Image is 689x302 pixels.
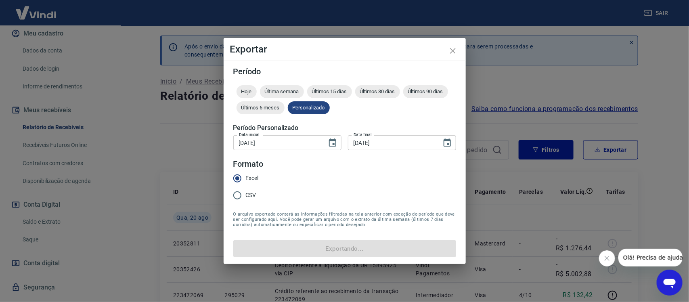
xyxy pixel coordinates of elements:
[230,44,459,54] h4: Exportar
[355,88,400,94] span: Últimos 30 dias
[618,249,683,266] iframe: Mensagem da empresa
[657,270,683,296] iframe: Botão para abrir a janela de mensagens
[307,85,352,98] div: Últimos 15 dias
[233,67,456,75] h5: Período
[260,85,304,98] div: Última semana
[288,105,330,111] span: Personalizado
[443,41,463,61] button: close
[237,105,285,111] span: Últimos 6 meses
[325,135,341,151] button: Choose date, selected date is 6 de ago de 2025
[354,132,372,138] label: Data final
[233,212,456,227] span: O arquivo exportado conterá as informações filtradas na tela anterior com exceção do período que ...
[246,191,256,199] span: CSV
[599,250,615,266] iframe: Fechar mensagem
[233,158,264,170] legend: Formato
[439,135,455,151] button: Choose date, selected date is 9 de ago de 2025
[355,85,400,98] div: Últimos 30 dias
[246,174,259,182] span: Excel
[307,88,352,94] span: Últimos 15 dias
[348,135,436,150] input: DD/MM/YYYY
[237,88,257,94] span: Hoje
[403,88,448,94] span: Últimos 90 dias
[233,124,456,132] h5: Período Personalizado
[237,85,257,98] div: Hoje
[237,101,285,114] div: Últimos 6 meses
[233,135,321,150] input: DD/MM/YYYY
[403,85,448,98] div: Últimos 90 dias
[288,101,330,114] div: Personalizado
[260,88,304,94] span: Última semana
[5,6,68,12] span: Olá! Precisa de ajuda?
[239,132,260,138] label: Data inicial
